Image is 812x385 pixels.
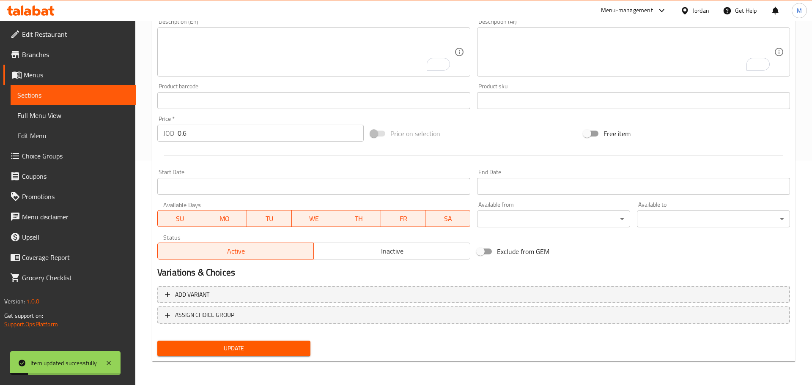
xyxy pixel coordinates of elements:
a: Support.OpsPlatform [4,319,58,330]
a: Sections [11,85,136,105]
span: Coupons [22,171,129,181]
div: ​ [637,210,790,227]
span: Branches [22,49,129,60]
a: Upsell [3,227,136,247]
a: Choice Groups [3,146,136,166]
span: TU [250,213,288,225]
button: TU [247,210,292,227]
textarea: To enrich screen reader interactions, please activate Accessibility in Grammarly extension settings [483,32,774,72]
span: SU [161,213,199,225]
h2: Variations & Choices [157,266,790,279]
span: Grocery Checklist [22,273,129,283]
input: Please enter product sku [477,92,790,109]
a: Full Menu View [11,105,136,126]
a: Menus [3,65,136,85]
span: Edit Restaurant [22,29,129,39]
span: Version: [4,296,25,307]
div: Item updated successfully [30,358,97,368]
textarea: To enrich screen reader interactions, please activate Accessibility in Grammarly extension settings [163,32,454,72]
div: Jordan [693,6,709,15]
button: WE [292,210,337,227]
span: Update [164,343,304,354]
span: Edit Menu [17,131,129,141]
span: Full Menu View [17,110,129,120]
span: WE [295,213,333,225]
a: Menu disclaimer [3,207,136,227]
button: ASSIGN CHOICE GROUP [157,306,790,324]
a: Coupons [3,166,136,186]
span: Menus [24,70,129,80]
span: Promotions [22,191,129,202]
span: 1.0.0 [26,296,39,307]
span: SA [429,213,467,225]
span: Get support on: [4,310,43,321]
span: Coverage Report [22,252,129,262]
a: Promotions [3,186,136,207]
button: SU [157,210,202,227]
span: Price on selection [390,128,440,139]
a: Branches [3,44,136,65]
span: FR [384,213,422,225]
a: Edit Menu [11,126,136,146]
button: Update [157,341,310,356]
span: Sections [17,90,129,100]
button: Active [157,243,314,259]
input: Please enter price [178,125,364,142]
span: MO [206,213,244,225]
button: MO [202,210,247,227]
a: Grocery Checklist [3,268,136,288]
span: M [797,6,802,15]
span: Inactive [317,245,466,257]
span: Active [161,245,310,257]
a: Edit Restaurant [3,24,136,44]
span: TH [340,213,378,225]
button: Inactive [313,243,470,259]
a: Coverage Report [3,247,136,268]
span: Upsell [22,232,129,242]
span: Menu disclaimer [22,212,129,222]
button: FR [381,210,426,227]
span: Add variant [175,289,209,300]
span: Exclude from GEM [497,246,549,257]
p: JOD [163,128,174,138]
input: Please enter product barcode [157,92,470,109]
div: ​ [477,210,630,227]
div: Menu-management [601,5,653,16]
span: Free item [604,128,631,139]
button: Add variant [157,286,790,303]
span: Choice Groups [22,151,129,161]
button: TH [336,210,381,227]
span: ASSIGN CHOICE GROUP [175,310,234,320]
button: SA [425,210,470,227]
